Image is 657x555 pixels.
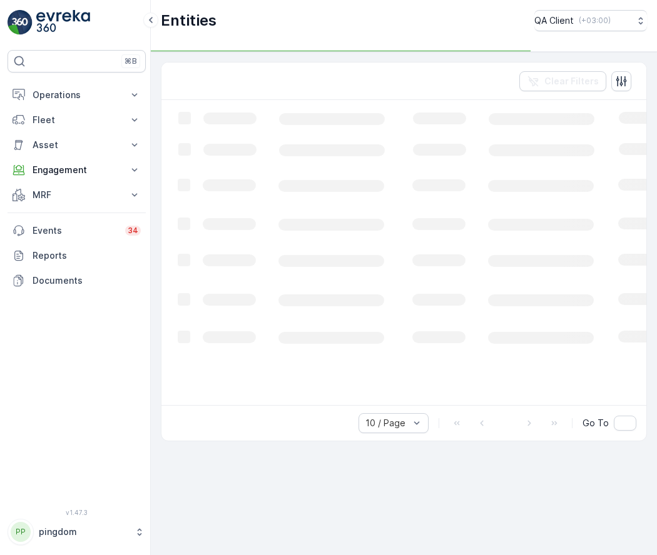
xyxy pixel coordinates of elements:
[8,82,146,107] button: Operations
[33,189,121,201] p: MRF
[8,182,146,207] button: MRF
[33,114,121,126] p: Fleet
[8,519,146,545] button: PPpingdom
[33,89,121,101] p: Operations
[8,132,146,157] button: Asset
[39,526,128,538] p: pingdom
[36,10,90,35] img: logo_light-DOdMpM7g.png
[125,56,137,66] p: ⌘B
[8,268,146,293] a: Documents
[128,226,138,236] p: 34
[33,274,141,287] p: Documents
[8,243,146,268] a: Reports
[583,417,609,429] span: Go To
[8,10,33,35] img: logo
[33,164,121,176] p: Engagement
[8,107,146,132] button: Fleet
[8,157,146,182] button: Engagement
[534,10,647,31] button: QA Client(+03:00)
[544,75,599,87] p: Clear Filters
[579,16,611,26] p: ( +03:00 )
[534,14,574,27] p: QA Client
[161,11,216,31] p: Entities
[33,249,141,262] p: Reports
[33,224,118,237] p: Events
[8,509,146,516] span: v 1.47.3
[519,71,606,91] button: Clear Filters
[33,139,121,151] p: Asset
[8,218,146,243] a: Events34
[11,522,31,542] div: PP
